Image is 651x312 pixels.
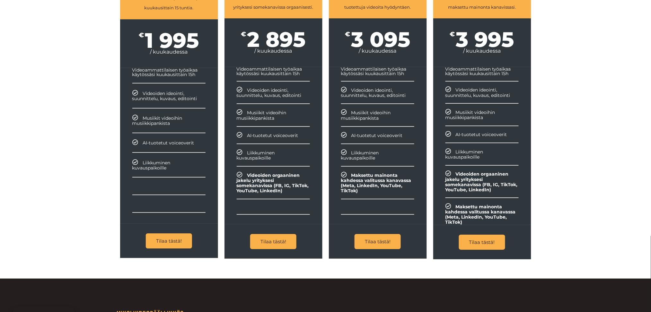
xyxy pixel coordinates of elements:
[445,109,495,120] span: Musiikit videoihin musiikkipankista
[132,67,198,77] span: Videoammattilaisen työaikaa käytössäsi kuukausittain 15h
[132,160,170,171] span: Liikkuminen kuvauspaikoille
[355,234,401,249] a: Tilaa tästä!
[345,31,350,38] span: €
[433,48,531,54] span: / kuukaudessa
[237,87,302,98] span: Videoiden ideointi, suunnittelu, kuvaus, editointi
[459,235,505,250] a: Tilaa tästä!
[132,91,197,101] span: Videoiden ideointi, suunnittelu, kuvaus, editointi
[445,149,483,160] span: Liikkuminen kuvauspaikoille
[139,32,144,39] span: €
[247,31,306,48] span: 2 895
[132,115,182,126] span: Musiikit videoihin musiikkipankista
[241,31,246,38] span: €
[445,66,511,76] span: Videoammattilaisen työaikaa käytössäsi kuukausittain 15h
[456,132,507,138] span: AI-tuotetut voiceoverit
[146,233,192,248] a: Tilaa tästä!
[250,234,296,249] a: Tilaa tästä!
[351,31,410,48] span: 3 095
[456,31,514,48] span: 3 995
[341,172,411,194] b: Maksettu mainonta kahdessa valitussa kanavassa (Meta, LinkedIn, YouTube, TikTok)
[341,150,379,161] span: Liikkuminen kuvauspaikoille
[351,133,403,138] span: AI-tuotetut voiceoverit
[450,31,455,38] span: €
[341,66,407,76] span: Videoammattilaisen työaikaa käytössäsi kuukausittain 15h
[237,66,302,76] span: Videoammattilaisen työaikaa käytössäsi kuukausittain 15h
[445,87,510,98] span: Videoiden ideointi, suunnittelu, kuvaus, editointi
[247,133,298,138] span: AI-tuotetut voiceoverit
[445,204,516,225] b: Maksettu mainonta kahdessa valitussa kanavassa (Meta, LinkedIn, YouTube, TikTok)
[143,140,194,146] span: AI-tuotetut voiceoverit
[237,172,309,194] b: Videoiden orgaaninen jakelu yrityksesi somekanavissa (FB, IG, TikTok, YouTube, LinkedIn)
[445,171,518,193] b: Videoiden orgaaninen jakelu yrityksesi somekanavissa (FB, IG, TikTok, YouTube, LinkedIn)
[120,49,218,55] span: / kuukaudessa
[341,110,391,121] span: Musiikit videoihin musiikkipankista
[224,48,322,54] span: / kuukaudessa
[145,32,199,49] span: 1 995
[237,110,286,121] span: Musiikit videoihin musiikkipankista
[329,48,427,54] span: / kuukaudessa
[237,150,275,161] span: Liikkuminen kuvauspaikoille
[341,87,406,98] span: Videoiden ideointi, suunnittelu, kuvaus, editointi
